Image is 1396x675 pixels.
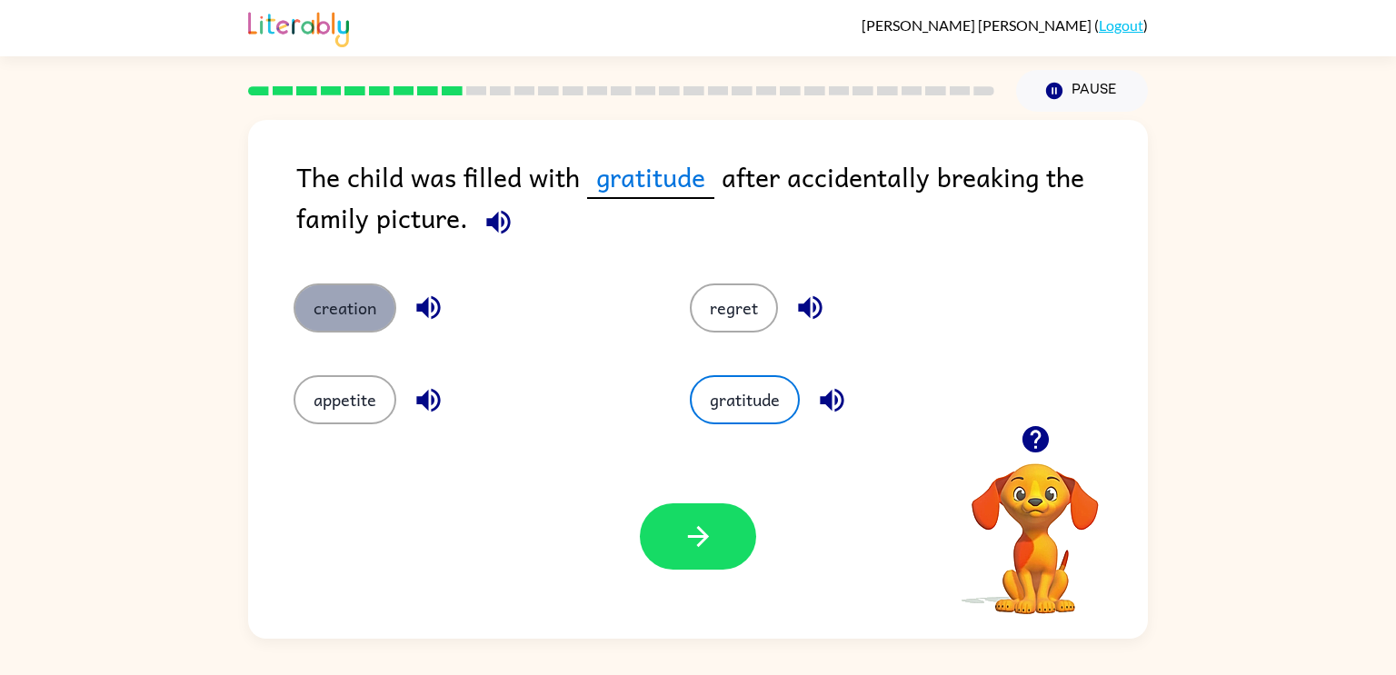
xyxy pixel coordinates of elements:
[862,16,1148,34] div: ( )
[294,283,396,333] button: creation
[296,156,1148,247] div: The child was filled with after accidentally breaking the family picture.
[248,7,349,47] img: Literably
[862,16,1094,34] span: [PERSON_NAME] [PERSON_NAME]
[690,375,800,424] button: gratitude
[690,283,778,333] button: regret
[1099,16,1143,34] a: Logout
[944,435,1126,617] video: Your browser must support playing .mp4 files to use Literably. Please try using another browser.
[587,156,714,199] span: gratitude
[1016,70,1148,112] button: Pause
[294,375,396,424] button: appetite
